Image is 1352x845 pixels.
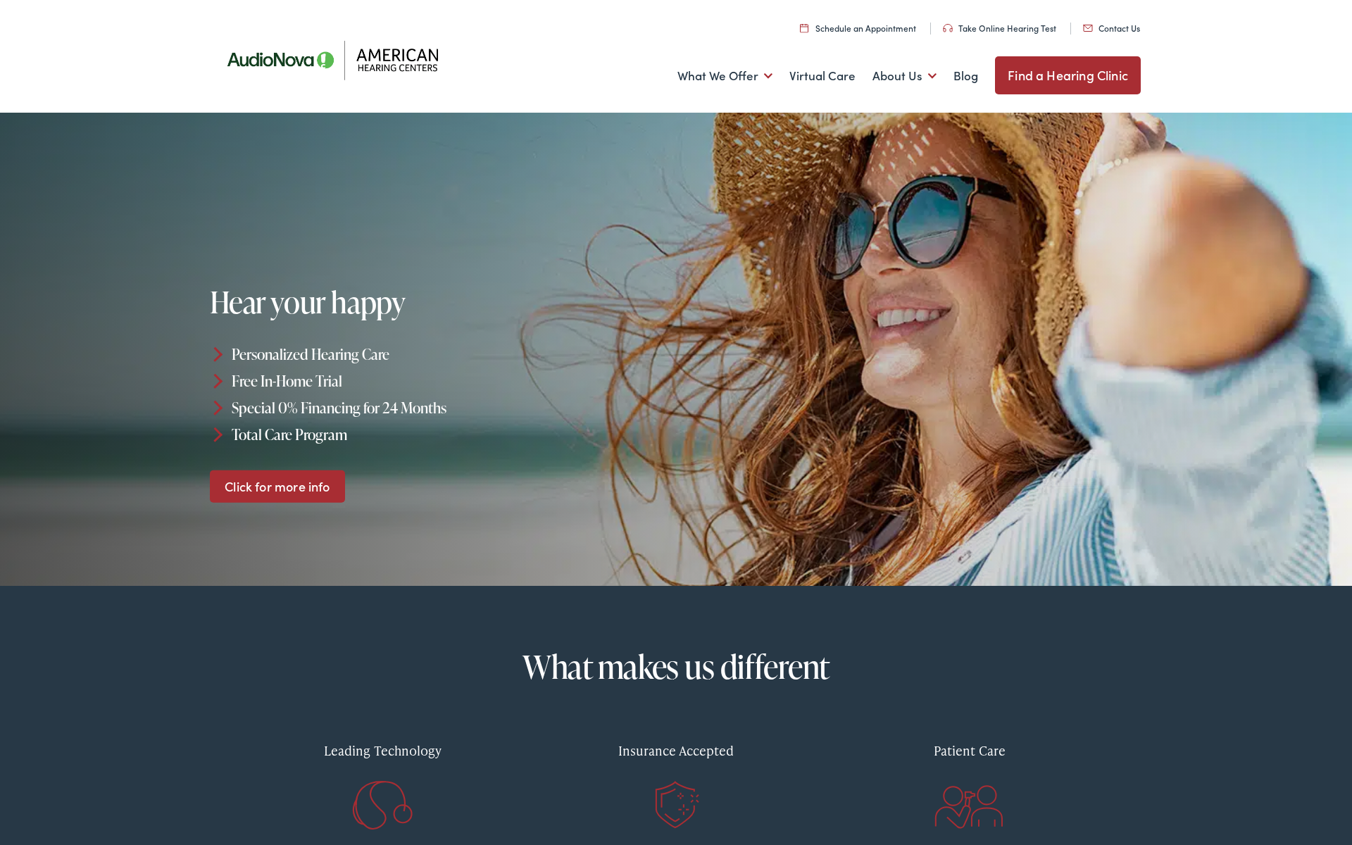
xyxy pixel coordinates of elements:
[789,50,856,102] a: Virtual Care
[210,420,683,447] li: Total Care Program
[540,730,813,813] a: Insurance Accepted
[833,730,1106,813] a: Patient Care
[210,368,683,394] li: Free In-Home Trial
[246,730,519,771] div: Leading Technology
[210,394,683,421] li: Special 0% Financing for 24 Months
[943,22,1056,34] a: Take Online Hearing Test
[210,470,346,503] a: Click for more info
[953,50,978,102] a: Blog
[210,341,683,368] li: Personalized Hearing Care
[1083,25,1093,32] img: utility icon
[833,730,1106,771] div: Patient Care
[943,24,953,32] img: utility icon
[995,56,1141,94] a: Find a Hearing Clinic
[800,22,916,34] a: Schedule an Appointment
[246,649,1106,684] h2: What makes us different
[540,730,813,771] div: Insurance Accepted
[246,730,519,813] a: Leading Technology
[677,50,772,102] a: What We Offer
[210,286,638,318] h1: Hear your happy
[1083,22,1140,34] a: Contact Us
[800,23,808,32] img: utility icon
[872,50,937,102] a: About Us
